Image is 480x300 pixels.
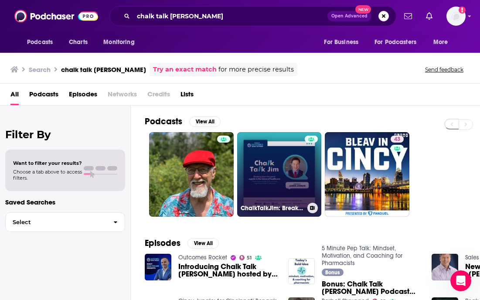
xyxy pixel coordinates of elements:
[145,238,219,249] a: EpisodesView All
[355,5,371,14] span: New
[325,132,409,217] a: 43
[369,34,429,51] button: open menu
[432,254,458,280] img: Newsletter Marketing Magic - Jim Palmer - Sales Chalk Talk #234
[450,270,471,291] iframe: Intercom live chat
[69,87,97,105] a: Episodes
[422,66,466,73] button: Send feedback
[145,116,221,127] a: PodcastsView All
[394,135,400,144] span: 43
[187,238,219,249] button: View All
[13,160,82,166] span: Want to filter your results?
[108,87,137,105] span: Networks
[237,132,322,217] a: ChalkTalkJim: Breaking Down the Game - A Guide to the Future of Healthcare
[391,136,404,143] a: 43
[10,87,19,105] a: All
[459,7,466,14] svg: Add a profile image
[401,9,415,24] a: Show notifications dropdown
[331,14,368,18] span: Open Advanced
[109,6,396,26] div: Search podcasts, credits, & more...
[322,245,402,267] a: 5 Minute Pep Talk: Mindset, Motivation, and Coaching for Pharmacists
[180,87,194,105] a: Lists
[288,258,315,285] img: Bonus: Chalk Talk Jim Podcast Interview
[13,169,82,181] span: Choose a tab above to access filters.
[241,205,304,212] h3: ChalkTalkJim: Breaking Down the Game - A Guide to the Future of Healthcare
[29,87,58,105] a: Podcasts
[178,263,278,278] span: Introducing Chalk Talk [PERSON_NAME] hosted by [PERSON_NAME], Strategic Health Care and Life Scie...
[325,270,340,275] span: Bonus
[29,65,51,74] h3: Search
[103,36,134,48] span: Monitoring
[178,263,278,278] a: Introducing Chalk Talk Jim hosted by James Jordan, Strategic Health Care and Life Sciences Consul...
[5,128,125,141] h2: Filter By
[145,116,182,127] h2: Podcasts
[5,212,125,232] button: Select
[27,36,53,48] span: Podcasts
[6,219,106,225] span: Select
[69,36,88,48] span: Charts
[327,11,371,21] button: Open AdvancedNew
[322,280,421,295] a: Bonus: Chalk Talk Jim Podcast Interview
[133,9,327,23] input: Search podcasts, credits, & more...
[63,34,93,51] a: Charts
[446,7,466,26] button: Show profile menu
[324,36,358,48] span: For Business
[97,34,146,51] button: open menu
[153,65,217,75] a: Try an exact match
[422,9,436,24] a: Show notifications dropdown
[145,254,171,280] img: Introducing Chalk Talk Jim hosted by James Jordan, Strategic Health Care and Life Sciences Consul...
[14,8,98,24] img: Podchaser - Follow, Share and Rate Podcasts
[433,36,448,48] span: More
[5,198,125,206] p: Saved Searches
[239,255,252,260] a: 51
[446,7,466,26] img: User Profile
[218,65,294,75] span: for more precise results
[145,238,180,249] h2: Episodes
[147,87,170,105] span: Credits
[61,65,146,74] h3: chalk talk [PERSON_NAME]
[446,7,466,26] span: Logged in as weareheadstart
[189,116,221,127] button: View All
[427,34,459,51] button: open menu
[322,280,421,295] span: Bonus: Chalk Talk [PERSON_NAME] Podcast Interview
[374,36,416,48] span: For Podcasters
[318,34,369,51] button: open menu
[247,256,252,260] span: 51
[21,34,64,51] button: open menu
[178,254,227,261] a: Outcomes Rocket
